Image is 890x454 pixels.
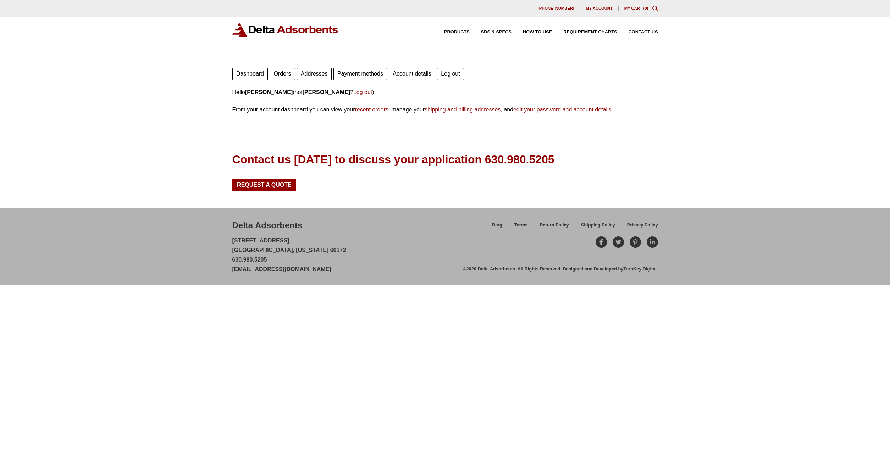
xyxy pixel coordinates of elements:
strong: [PERSON_NAME] [303,89,350,95]
div: Contact us [DATE] to discuss your application 630.980.5205 [232,152,554,168]
a: edit your password and account details [513,106,612,113]
span: Return Policy [540,223,569,228]
a: Return Policy [534,221,575,234]
div: Toggle Modal Content [652,6,658,11]
a: SDS & SPECS [470,30,512,34]
div: Delta Adsorbents [232,219,303,231]
span: Requirement Charts [563,30,617,34]
a: Blog [486,221,508,234]
a: Request a Quote [232,179,297,191]
a: Dashboard [232,68,268,80]
p: Hello (not ? ) [232,87,658,97]
a: recent orders [355,106,388,113]
span: Products [444,30,470,34]
a: Addresses [297,68,332,80]
span: [PHONE_NUMBER] [538,6,574,10]
img: Delta Adsorbents [232,23,339,37]
p: [STREET_ADDRESS] [GEOGRAPHIC_DATA], [US_STATE] 60172 630.980.5205 [232,236,346,274]
a: How to Use [512,30,552,34]
a: My account [580,6,619,11]
a: Products [433,30,470,34]
a: [EMAIL_ADDRESS][DOMAIN_NAME] [232,266,331,272]
a: Requirement Charts [552,30,617,34]
span: Contact Us [629,30,658,34]
span: How to Use [523,30,552,34]
a: Account details [389,68,435,80]
a: Terms [508,221,534,234]
a: TurnKey Digital [623,266,657,272]
a: Contact Us [617,30,658,34]
a: Orders [270,68,295,80]
a: Log out [437,68,464,80]
a: Privacy Policy [621,221,658,234]
p: From your account dashboard you can view your , manage your , and . [232,105,658,114]
a: Payment methods [333,68,387,80]
span: 0 [645,6,647,10]
strong: [PERSON_NAME] [245,89,293,95]
span: Request a Quote [237,182,292,188]
a: Log out [353,89,372,95]
span: SDS & SPECS [481,30,512,34]
span: Shipping Policy [581,223,615,228]
a: [PHONE_NUMBER] [532,6,580,11]
span: Privacy Policy [627,223,658,228]
span: Blog [492,223,502,228]
span: My account [586,6,613,10]
div: ©2020 Delta Adsorbents. All Rights Reserved. Designed and Developed by . [463,266,658,272]
nav: Account pages [232,66,658,80]
a: My Cart (0) [624,6,648,10]
a: Shipping Policy [575,221,621,234]
a: shipping and billing addresses [425,106,501,113]
span: Terms [514,223,527,228]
